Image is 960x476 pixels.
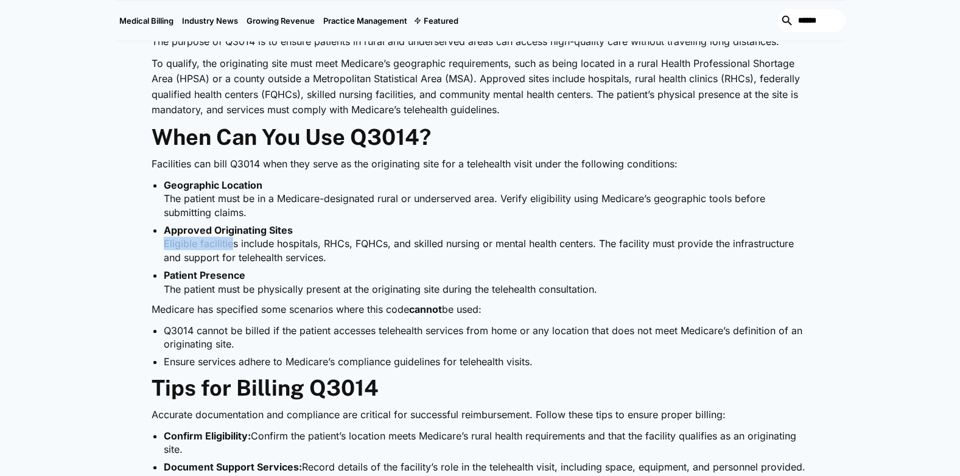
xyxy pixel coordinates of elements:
[152,156,809,172] p: Facilities can bill Q3014 when they serve as the originating site for a telehealth visit under th...
[164,324,809,351] li: Q3014 cannot be billed if the patient accesses telehealth services from home or any location that...
[319,1,412,41] a: Practice Management
[152,375,379,401] strong: Tips for Billing Q3014
[164,460,809,474] li: Record details of the facility’s role in the telehealth visit, including space, equipment, and pe...
[152,407,809,423] p: Accurate documentation and compliance are critical for successful reimbursement. Follow these tip...
[164,223,809,264] li: Eligible facilities include hospitals, RHCs, FQHCs, and skilled nursing or mental health centers....
[164,429,809,457] li: Confirm the patient’s location meets Medicare’s rural health requirements and that the facility q...
[424,16,458,26] div: Featured
[164,224,293,236] strong: Approved Originating Sites
[164,355,809,368] li: Ensure services adhere to Medicare’s compliance guidelines for telehealth visits.
[152,56,809,118] p: To qualify, the originating site must meet Medicare’s geographic requirements, such as being loca...
[164,178,809,219] li: The patient must be in a Medicare-designated rural or underserved area. Verify eligibility using ...
[164,268,809,296] li: The patient must be physically present at the originating site during the telehealth consultation.
[152,34,809,50] p: The purpose of Q3014 is to ensure patients in rural and underserved areas can access high-quality...
[178,1,242,41] a: Industry News
[152,302,809,318] p: Medicare has specified some scenarios where this code be used:
[409,303,442,315] strong: cannot
[115,1,178,41] a: Medical Billing
[164,269,245,281] strong: Patient Presence
[412,1,463,41] div: Featured
[242,1,319,41] a: Growing Revenue
[164,430,251,442] strong: Confirm Eligibility:
[164,179,262,191] strong: Geographic Location
[164,461,302,473] strong: Document Support Services:
[152,124,431,150] strong: When Can You Use Q3014?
